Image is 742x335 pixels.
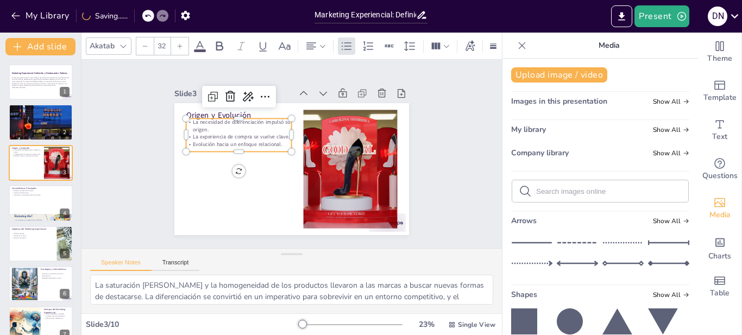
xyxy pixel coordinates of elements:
div: 1 [9,64,73,100]
p: Evolución hacia un enfoque relacional. [12,155,41,157]
p: El marketing experiencial se diferencia del tradicional. [12,111,70,113]
div: Text effects [462,37,478,55]
button: My Library [8,7,74,24]
span: Table [710,287,730,299]
span: Arrows [511,216,537,226]
div: Slide 3 / 10 [86,319,298,330]
span: Template [703,92,737,104]
p: El marketing experiencial se centra en vivencias memorables. [12,109,70,111]
div: Saving...... [82,11,128,21]
div: 4 [9,185,73,221]
div: 2 [60,128,70,137]
div: 2 [9,104,73,140]
div: 6 [9,266,73,302]
p: La experiencia de compra se vuelve clave. [12,153,41,155]
button: Upload image / video [511,67,607,83]
div: Akatab [87,39,117,53]
span: Text [712,131,727,143]
div: 6 [60,289,70,299]
strong: Marketing Experiencial: Definición y Fundamentos Teóricos [12,72,67,74]
p: Generated with [URL] [12,87,70,89]
p: Generar interacción. [12,237,54,239]
input: Search images online [536,187,682,195]
p: Definición de Marketing Experiencial [12,106,70,110]
div: 1 [60,87,70,97]
button: Transcript [152,259,200,271]
p: La experiencia de compra se vuelve clave. [304,63,354,162]
p: Realidad aumentada y virtual. [41,277,70,279]
textarea: La saturación [PERSON_NAME] y la homogeneidad de los productos llevaron a las marcas a buscar nue... [90,275,493,305]
span: My library [511,124,546,135]
p: Ventajas del Marketing Experiencial [44,308,70,314]
div: Add a table [698,267,741,306]
p: Posicionar la marca. [12,235,54,237]
button: Present [634,5,689,27]
input: Insert title [315,7,416,23]
div: 3 [60,168,70,178]
p: El objetivo es establecer una conexión emocional. [12,113,70,115]
div: Add charts and graphs [698,228,741,267]
p: Conexión emocional duradera. [44,315,70,318]
div: Add text boxes [698,111,741,150]
p: Mayor notoriedad y viralidad. [44,313,70,315]
span: Theme [707,53,732,65]
p: Estrategias y Herramientas [41,268,70,271]
p: Creación de emociones. [12,192,70,194]
p: Evolución hacia un enfoque relacional. [297,60,347,160]
p: Características Principales [12,187,70,190]
button: Export to PowerPoint [611,5,632,27]
div: 5 [60,249,70,258]
div: Add images, graphics, shapes or video [698,189,741,228]
span: Images in this presentation [511,96,607,106]
p: Interacción y participación del consumidor. [12,194,70,196]
p: La necesidad de diferenciación impulsó su origen. [311,66,367,169]
div: 5 [9,226,73,262]
p: Fidelizar clientes. [12,232,54,235]
span: Show all [653,98,689,105]
button: D N [708,5,727,27]
span: Charts [708,250,731,262]
div: 4 [60,208,70,218]
p: Objetivos del Marketing Experiencial [12,227,54,231]
div: Add ready made slides [698,72,741,111]
p: El marketing experiencial es una estrategia que busca crear experiencias significativas para los ... [12,77,70,86]
p: Gamificación. [41,275,70,277]
p: Eventos y activaciones de marca. [41,273,70,275]
p: La necesidad de diferenciación impulsó su origen. [12,149,41,153]
span: Show all [653,126,689,134]
div: D N [708,7,727,26]
div: Get real-time input from your audience [698,150,741,189]
div: Border settings [487,37,499,55]
button: Add slide [5,38,76,55]
span: Shapes [511,289,537,300]
span: Show all [653,217,689,225]
div: 23 % [413,319,439,330]
div: Change the overall theme [698,33,741,72]
div: Column Count [428,37,452,55]
span: Company library [511,148,569,158]
span: Show all [653,291,689,299]
p: Enfoque centrado en el cliente. [12,190,70,192]
span: Media [709,209,731,221]
span: Single View [458,320,495,329]
p: Diferenciación competitiva. [44,317,70,319]
p: Media [531,33,687,59]
p: Origen y Evolución [12,147,41,150]
button: Speaker Notes [90,259,152,271]
span: Show all [653,149,689,157]
span: Questions [702,170,738,182]
div: 3 [9,145,73,181]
